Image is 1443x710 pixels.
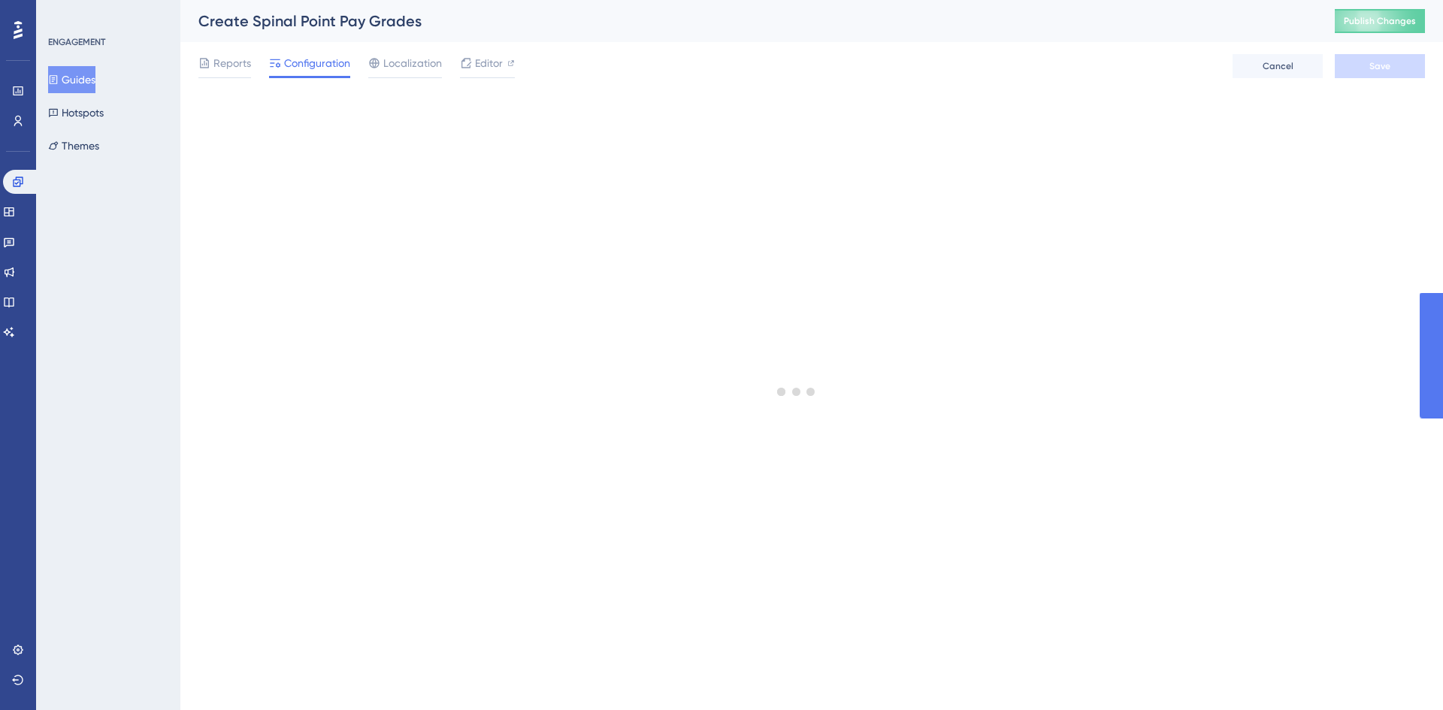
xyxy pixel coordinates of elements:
button: Guides [48,66,95,93]
span: Save [1369,60,1390,72]
button: Cancel [1233,54,1323,78]
span: Editor [475,54,503,72]
span: Cancel [1263,60,1293,72]
button: Hotspots [48,99,104,126]
iframe: UserGuiding AI Assistant Launcher [1380,651,1425,696]
button: Save [1335,54,1425,78]
span: Publish Changes [1344,15,1416,27]
span: Localization [383,54,442,72]
button: Themes [48,132,99,159]
div: Create Spinal Point Pay Grades [198,11,1297,32]
div: ENGAGEMENT [48,36,105,48]
button: Publish Changes [1335,9,1425,33]
span: Configuration [284,54,350,72]
span: Reports [213,54,251,72]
